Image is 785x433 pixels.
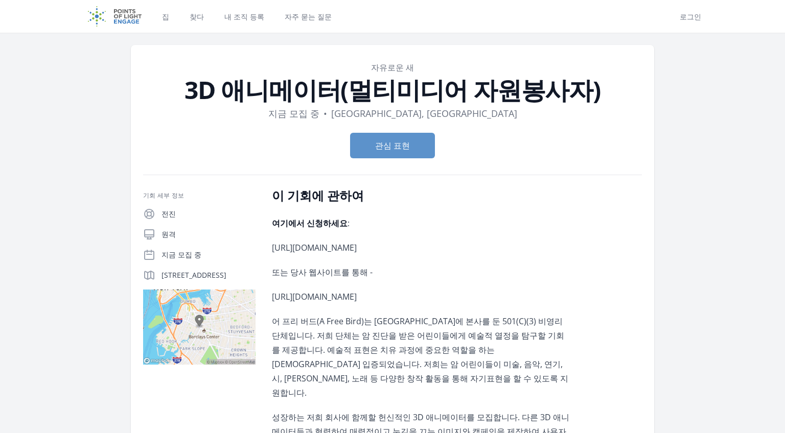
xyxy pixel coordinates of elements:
font: [URL][DOMAIN_NAME] [272,291,357,302]
font: 기회 세부 정보 [143,191,184,200]
font: : [348,218,350,229]
font: 로그인 [680,12,701,21]
font: [STREET_ADDRESS] [161,270,226,280]
font: 또는 당사 웹사이트를 통해 - [272,267,373,278]
a: 자유로운 새 [371,62,414,73]
font: 내 조직 등록 [224,12,264,21]
font: [GEOGRAPHIC_DATA], [GEOGRAPHIC_DATA] [331,107,517,119]
font: 지금 모집 중 [268,107,319,119]
font: 자주 묻는 질문 [285,12,332,21]
font: 전진 [161,209,176,219]
font: 찾다 [190,12,204,21]
font: 원격 [161,229,176,239]
img: 지도 [143,290,256,365]
font: [URL][DOMAIN_NAME] [272,242,357,253]
font: 집 [162,12,169,21]
font: 3D 애니메이터(멀티미디어 자원봉사자) [184,73,601,106]
font: 여기에서 신청하세요 [272,218,348,229]
font: 어 프리 버드(A Free Bird)는 [GEOGRAPHIC_DATA]에 본사를 둔 501(C)(3) 비영리 단체입니다. 저희 단체는 암 진단을 받은 어린이들에게 예술적 열정... [272,316,568,398]
font: • [324,107,327,119]
font: 이 기회에 관하여 [272,187,364,204]
font: 관심 표현 [375,140,410,151]
button: 관심 표현 [350,133,435,158]
font: 지금 모집 중 [161,250,201,259]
